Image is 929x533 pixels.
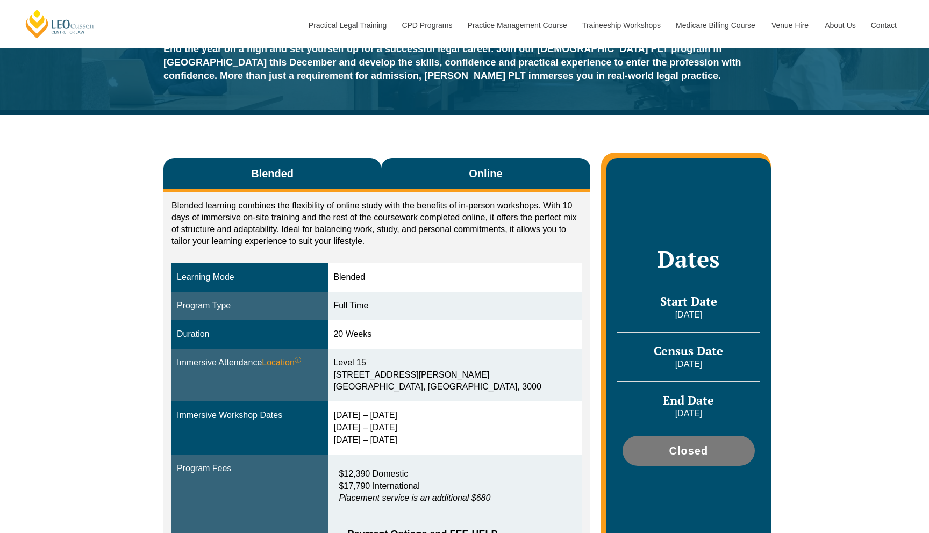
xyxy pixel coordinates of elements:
div: Duration [177,328,323,341]
a: Practice Management Course [460,2,574,48]
span: Blended [251,166,294,181]
a: [PERSON_NAME] Centre for Law [24,9,96,39]
a: Contact [863,2,905,48]
div: Immersive Workshop Dates [177,409,323,422]
h2: Dates [617,246,760,272]
div: 20 Weeks [333,328,576,341]
a: Practical Legal Training [301,2,394,48]
a: CPD Programs [394,2,459,48]
span: Online [469,166,502,181]
a: Closed [623,436,755,466]
span: $17,790 International [339,481,419,491]
div: Immersive Attendance [177,357,323,369]
strong: End the year on a high and set yourself up for a successful legal career. Join our [DEMOGRAPHIC_D... [163,44,741,81]
div: Program Fees [177,463,323,475]
p: Blended learning combines the flexibility of online study with the benefits of in-person workshop... [171,200,582,247]
div: Full Time [333,300,576,312]
p: [DATE] [617,309,760,321]
p: [DATE] [617,408,760,420]
a: Traineeship Workshops [574,2,668,48]
span: Start Date [660,293,717,309]
div: [DATE] – [DATE] [DATE] – [DATE] [DATE] – [DATE] [333,409,576,446]
span: Closed [669,445,708,456]
a: Venue Hire [763,2,817,48]
sup: ⓘ [295,356,301,364]
div: Blended [333,271,576,284]
span: Census Date [654,343,723,358]
p: [DATE] [617,358,760,370]
a: About Us [817,2,863,48]
div: Program Type [177,300,323,312]
div: Learning Mode [177,271,323,284]
div: Level 15 [STREET_ADDRESS][PERSON_NAME] [GEOGRAPHIC_DATA], [GEOGRAPHIC_DATA], 3000 [333,357,576,394]
em: Placement service is an additional $680 [339,493,490,502]
span: Location [262,357,301,369]
span: End Date [663,392,714,408]
a: Medicare Billing Course [668,2,763,48]
span: $12,390 Domestic [339,469,408,478]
